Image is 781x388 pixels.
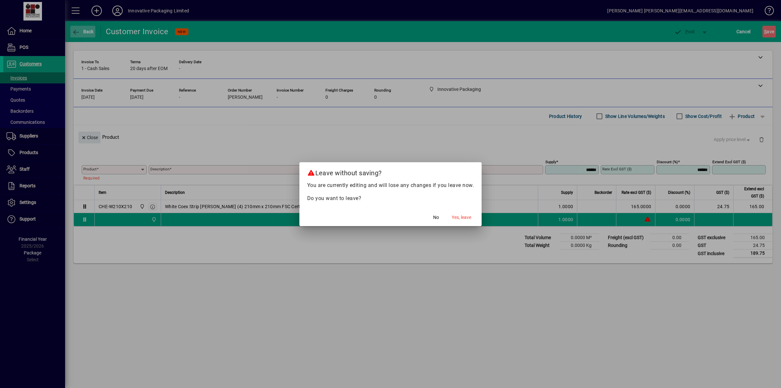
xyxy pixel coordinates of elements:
[426,212,446,223] button: No
[433,214,439,221] span: No
[307,181,474,189] p: You are currently editing and will lose any changes if you leave now.
[307,194,474,202] p: Do you want to leave?
[299,162,482,181] h2: Leave without saving?
[449,212,474,223] button: Yes, leave
[452,214,471,221] span: Yes, leave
